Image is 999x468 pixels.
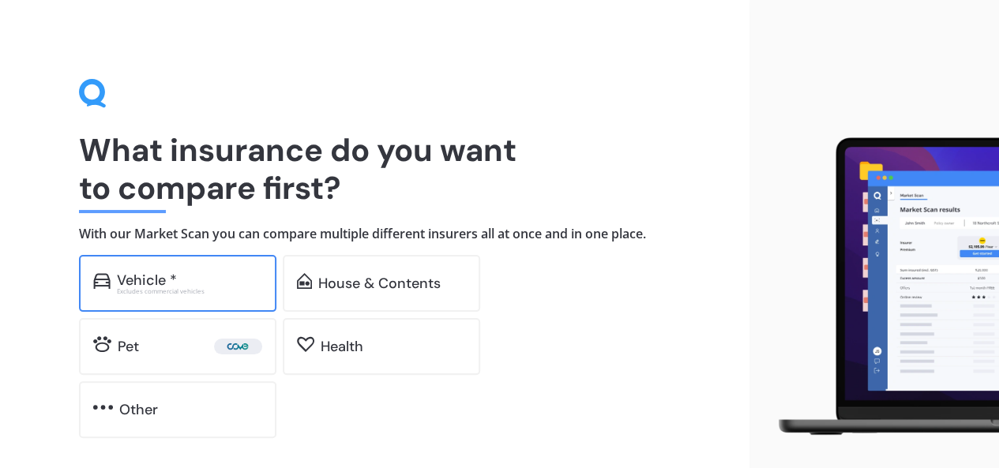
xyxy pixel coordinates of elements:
[321,339,363,354] div: Health
[79,318,276,375] a: Pet
[79,226,670,242] h4: With our Market Scan you can compare multiple different insurers all at once and in one place.
[93,336,111,352] img: pet.71f96884985775575a0d.svg
[117,288,262,294] div: Excludes commercial vehicles
[93,399,113,415] img: other.81dba5aafe580aa69f38.svg
[297,336,314,352] img: health.62746f8bd298b648b488.svg
[119,402,158,417] div: Other
[117,272,177,288] div: Vehicle *
[79,131,670,207] h1: What insurance do you want to compare first?
[297,273,312,289] img: home-and-contents.b802091223b8502ef2dd.svg
[762,131,999,442] img: laptop.webp
[318,275,441,291] div: House & Contents
[217,339,259,354] img: Cove.webp
[93,273,111,289] img: car.f15378c7a67c060ca3f3.svg
[118,339,139,354] div: Pet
